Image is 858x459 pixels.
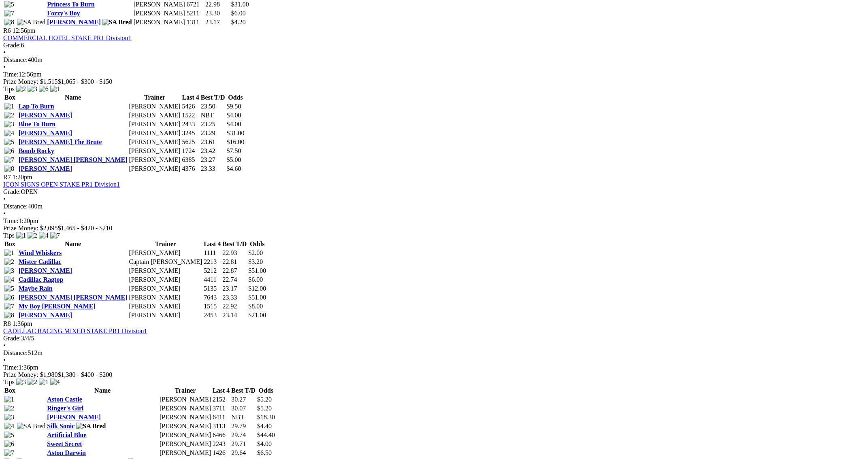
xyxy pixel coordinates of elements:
[231,1,249,8] span: $31.00
[203,302,221,310] td: 1515
[129,165,181,173] td: [PERSON_NAME]
[4,19,14,26] img: 8
[182,120,200,128] td: 2433
[19,165,72,172] a: [PERSON_NAME]
[129,156,181,164] td: [PERSON_NAME]
[19,276,64,283] a: Cadillac Ragtop
[76,423,106,430] img: SA Bred
[231,10,246,17] span: $6.00
[257,440,272,447] span: $4.00
[129,240,203,248] th: Trainer
[28,85,37,93] img: 3
[19,285,53,292] a: Maybe Rain
[257,396,272,403] span: $5.20
[39,232,49,239] img: 4
[182,93,200,102] th: Last 4
[129,311,203,319] td: [PERSON_NAME]
[248,249,263,256] span: $2.00
[231,387,256,395] th: Best T/D
[227,138,245,145] span: $16.00
[3,181,120,188] a: ICON SIGNS OPEN STAKE PR1 Division1
[182,147,200,155] td: 1724
[4,121,14,128] img: 3
[129,102,181,110] td: [PERSON_NAME]
[39,378,49,386] img: 1
[248,285,266,292] span: $12.00
[3,217,855,225] div: 1:20pm
[3,225,855,232] div: Prize Money: $2,095
[133,9,185,17] td: [PERSON_NAME]
[19,147,54,154] a: Bomb Rocky
[248,267,266,274] span: $51.00
[212,395,230,404] td: 2152
[3,188,855,195] div: OPEN
[4,276,14,283] img: 4
[200,165,226,173] td: 23.33
[16,232,26,239] img: 1
[3,195,6,202] span: •
[3,364,19,371] span: Time:
[231,449,256,457] td: 29.64
[248,303,263,310] span: $8.00
[129,276,203,284] td: [PERSON_NAME]
[3,371,855,378] div: Prize Money: $1,980
[4,94,15,101] span: Box
[227,147,241,154] span: $7.50
[212,449,230,457] td: 1426
[129,147,181,155] td: [PERSON_NAME]
[212,404,230,412] td: 3711
[3,210,6,217] span: •
[4,285,14,292] img: 5
[19,312,72,319] a: [PERSON_NAME]
[19,267,72,274] a: [PERSON_NAME]
[159,422,211,430] td: [PERSON_NAME]
[47,449,86,456] a: Aston Darwin
[182,156,200,164] td: 6385
[129,249,203,257] td: [PERSON_NAME]
[47,396,82,403] a: Aston Castle
[222,311,247,319] td: 23.14
[3,342,6,349] span: •
[159,387,211,395] th: Trainer
[200,93,226,102] th: Best T/D
[257,405,272,412] span: $5.20
[222,240,247,248] th: Best T/D
[159,395,211,404] td: [PERSON_NAME]
[200,156,226,164] td: 23.27
[28,232,37,239] img: 2
[203,285,221,293] td: 5135
[203,249,221,257] td: 1111
[159,440,211,448] td: [PERSON_NAME]
[4,147,14,155] img: 6
[227,130,245,136] span: $31.00
[47,387,158,395] th: Name
[159,431,211,439] td: [PERSON_NAME]
[50,378,60,386] img: 4
[200,147,226,155] td: 23.42
[231,413,256,421] td: NBT
[3,378,15,385] span: Tips
[227,103,241,110] span: $9.50
[159,413,211,421] td: [PERSON_NAME]
[4,414,14,421] img: 3
[257,414,275,421] span: $18.30
[182,165,200,173] td: 4376
[4,156,14,164] img: 7
[4,303,14,310] img: 7
[227,112,241,119] span: $4.00
[4,112,14,119] img: 2
[3,320,11,327] span: R8
[222,249,247,257] td: 22.93
[203,293,221,302] td: 7643
[129,93,181,102] th: Trainer
[3,49,6,56] span: •
[203,267,221,275] td: 5212
[4,103,14,110] img: 1
[19,138,102,145] a: [PERSON_NAME] The Brute
[17,423,46,430] img: SA Bred
[129,111,181,119] td: [PERSON_NAME]
[17,19,46,26] img: SA Bred
[212,413,230,421] td: 6411
[19,121,56,127] a: Blue To Burn
[248,240,266,248] th: Odds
